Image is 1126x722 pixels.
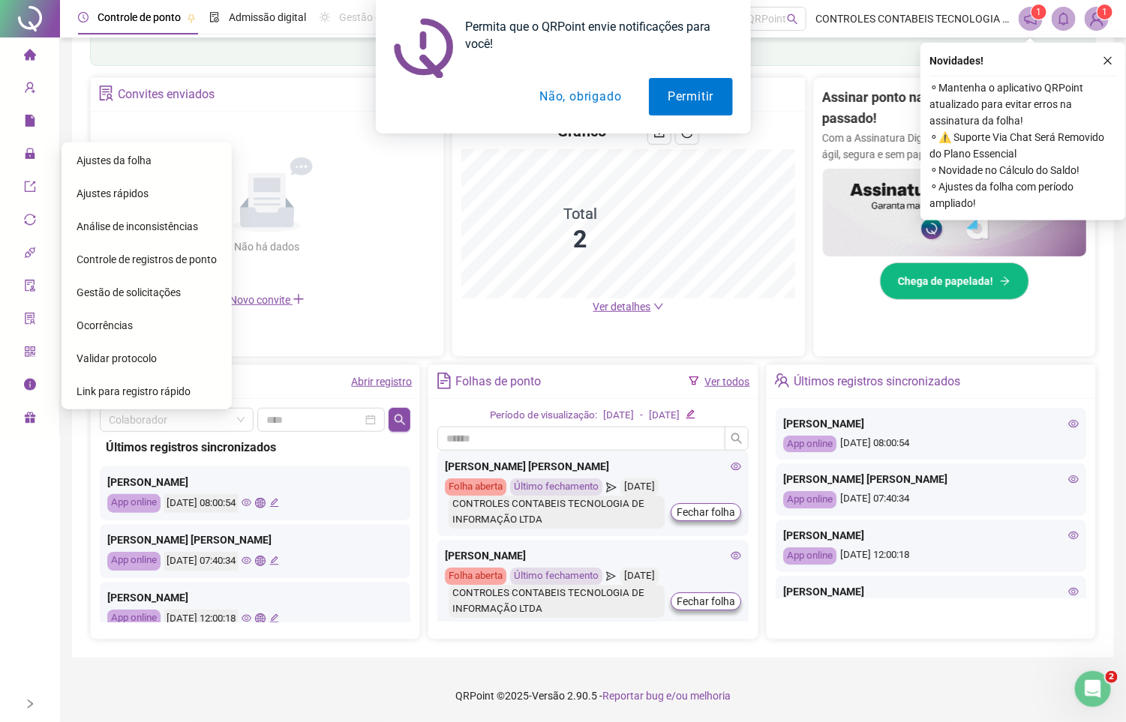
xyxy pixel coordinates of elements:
a: Ver detalhes down [593,301,664,313]
div: App online [783,436,836,453]
span: Controle de registros de ponto [77,253,217,265]
div: App online [107,552,161,571]
span: down [653,301,664,312]
span: info-circle [24,371,36,401]
div: [PERSON_NAME] [PERSON_NAME] [107,532,403,548]
footer: QRPoint © 2025 - 2.90.5 - [60,670,1126,722]
div: [DATE] [603,408,634,424]
div: [DATE] 07:40:34 [783,491,1079,508]
img: banner%2F02c71560-61a6-44d4-94b9-c8ab97240462.png [823,169,1086,256]
span: Ajustes da folha [77,154,152,166]
span: export [24,173,36,203]
div: Folha aberta [445,478,506,496]
span: solution [24,305,36,335]
div: [DATE] [620,478,659,496]
span: plus [293,293,305,305]
span: eye [242,498,251,508]
span: qrcode [24,338,36,368]
div: App online [783,547,836,565]
span: Versão [532,690,565,702]
span: eye [1068,474,1079,484]
span: search [394,414,406,426]
span: eye [731,550,741,561]
span: ⚬ ⚠️ Suporte Via Chat Será Removido do Plano Essencial [929,129,1117,162]
span: Novo convite [230,294,305,306]
span: Validar protocolo [77,352,157,364]
span: team [774,373,790,388]
div: - [640,408,643,424]
span: Reportar bug e/ou melhoria [602,690,731,702]
span: gift [24,404,36,434]
span: eye [1068,530,1079,541]
span: Fechar folha [677,504,735,520]
div: [PERSON_NAME] [783,527,1079,544]
div: [DATE] 08:00:54 [783,436,1079,453]
span: Gestão de solicitações [77,286,181,298]
span: filter [689,376,699,386]
div: Último fechamento [510,568,602,585]
span: Fechar folha [677,593,735,610]
div: [PERSON_NAME] [445,547,740,564]
span: global [255,556,265,565]
div: [PERSON_NAME] [783,415,1079,432]
span: eye [242,556,251,565]
span: lock [24,140,36,170]
div: App online [107,610,161,628]
div: App online [783,491,836,508]
div: CONTROLES CONTABEIS TECNOLOGIA DE INFORMAÇÃO LTDA [449,496,664,529]
span: eye [1068,418,1079,429]
span: ⚬ Ajustes da folha com período ampliado! [929,178,1117,211]
div: CONTROLES CONTABEIS TECNOLOGIA DE INFORMAÇÃO LTDA [449,585,664,618]
span: edit [686,409,695,419]
span: send [606,478,616,496]
span: api [24,239,36,269]
span: eye [731,461,741,472]
iframe: Intercom live chat [1075,671,1111,707]
span: edit [269,613,279,623]
div: Últimos registros sincronizados [794,369,960,394]
button: Não, obrigado [521,78,640,115]
a: Ver todos [705,376,750,388]
span: eye [1068,586,1079,597]
span: sync [24,206,36,236]
div: Últimos registros sincronizados [106,438,404,457]
a: Abrir registro [351,376,412,388]
span: Ocorrências [77,319,133,331]
div: Folha aberta [445,568,506,585]
button: Fechar folha [671,592,741,610]
div: Não há dados [198,238,336,255]
div: [DATE] 07:40:34 [164,552,238,571]
span: Chega de papelada! [899,273,994,289]
div: Período de visualização: [490,408,597,424]
span: arrow-right [1000,276,1010,286]
span: Análise de inconsistências [77,220,198,232]
div: App online [107,494,161,513]
span: send [606,568,616,585]
button: Permitir [649,78,732,115]
div: Folhas de ponto [456,369,542,394]
span: file-text [436,373,452,388]
span: edit [269,556,279,565]
div: [DATE] 12:00:18 [783,547,1079,565]
span: search [731,433,743,445]
div: [PERSON_NAME] [PERSON_NAME] [783,471,1079,487]
span: 2 [1106,671,1118,683]
div: [DATE] [649,408,680,424]
button: Fechar folha [671,503,741,521]
span: Link para registro rápido [77,385,191,397]
div: Permita que o QRPoint envie notificações para você! [454,18,733,52]
span: ⚬ Novidade no Cálculo do Saldo! [929,162,1117,178]
span: global [255,498,265,508]
span: edit [269,498,279,508]
div: [DATE] [620,568,659,585]
div: [PERSON_NAME] [783,583,1079,600]
button: Chega de papelada! [880,262,1029,300]
div: [DATE] 08:00:54 [164,494,238,513]
div: [DATE] 12:00:18 [164,610,238,628]
span: eye [242,613,251,623]
div: [PERSON_NAME] [107,589,403,606]
img: notification icon [394,18,454,78]
span: global [255,613,265,623]
div: [PERSON_NAME] [107,474,403,490]
span: audit [24,272,36,302]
